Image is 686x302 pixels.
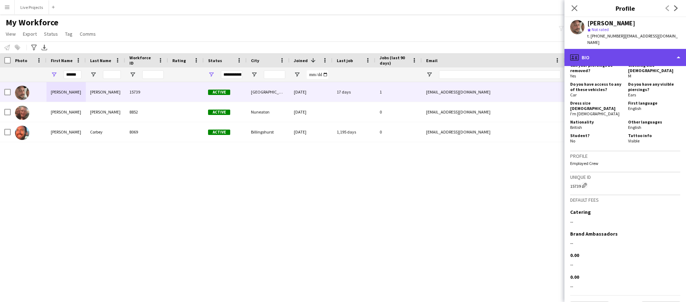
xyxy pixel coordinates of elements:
[426,58,438,63] span: Email
[125,102,168,122] div: 8852
[264,70,285,79] input: City Filter Input
[90,71,97,78] button: Open Filter Menu
[628,106,641,111] span: English
[337,58,353,63] span: Last job
[570,252,579,258] h3: 0.00
[294,58,308,63] span: Joined
[628,138,640,144] span: Visible
[307,70,328,79] input: Joined Filter Input
[142,70,164,79] input: Workforce ID Filter Input
[570,119,622,125] h5: Nationality
[332,82,375,102] div: 17 days
[44,31,58,37] span: Status
[290,82,332,102] div: [DATE]
[439,70,561,79] input: Email Filter Input
[570,231,618,237] h3: Brand Ambassadors
[208,90,230,95] span: Active
[172,58,186,63] span: Rating
[570,197,680,203] h3: Default fees
[51,58,73,63] span: First Name
[570,182,680,189] div: 15739
[332,122,375,142] div: 1,195 days
[15,86,29,100] img: Stuart Dean
[64,70,82,79] input: First Name Filter Input
[375,122,422,142] div: 0
[628,100,680,106] h5: First language
[422,82,565,102] div: [EMAIL_ADDRESS][DOMAIN_NAME]
[290,102,332,122] div: [DATE]
[6,31,16,37] span: View
[15,126,29,140] img: Stuart Corbey
[65,31,73,37] span: Tag
[628,92,636,97] span: Ears
[20,29,40,39] a: Export
[208,71,214,78] button: Open Filter Menu
[80,31,96,37] span: Comms
[125,82,168,102] div: 15739
[208,58,222,63] span: Status
[570,125,582,130] span: British
[23,31,37,37] span: Export
[129,55,155,66] span: Workforce ID
[375,82,422,102] div: 1
[86,82,125,102] div: [PERSON_NAME]
[51,71,57,78] button: Open Filter Menu
[570,261,680,268] div: --
[570,283,680,290] div: --
[103,70,121,79] input: Last Name Filter Input
[570,73,576,79] span: Yes
[628,62,680,73] h5: Clothing size [DEMOGRAPHIC_DATA]
[380,55,409,66] span: Jobs (last 90 days)
[208,110,230,115] span: Active
[15,0,49,14] button: Live Projects
[422,102,565,122] div: [EMAIL_ADDRESS][DOMAIN_NAME]
[570,81,622,92] h5: Do you have access to any of these vehicles?
[77,29,99,39] a: Comms
[129,71,136,78] button: Open Filter Menu
[570,161,680,166] p: Employed Crew
[41,29,61,39] a: Status
[86,122,125,142] div: Corbey
[62,29,75,39] a: Tag
[570,240,680,246] div: --
[587,33,678,45] span: | [EMAIL_ADDRESS][DOMAIN_NAME]
[570,218,680,225] div: --
[294,71,300,78] button: Open Filter Menu
[247,82,290,102] div: [GEOGRAPHIC_DATA]
[15,58,27,63] span: Photo
[570,111,620,116] span: I'm [DEMOGRAPHIC_DATA]
[6,17,58,28] span: My Workforce
[3,29,19,39] a: View
[125,122,168,142] div: 8069
[46,122,86,142] div: [PERSON_NAME]
[208,130,230,135] span: Active
[422,122,565,142] div: [EMAIL_ADDRESS][DOMAIN_NAME]
[247,122,290,142] div: Billingshurst
[564,49,686,66] div: Bio
[570,133,622,138] h5: Student?
[426,71,433,78] button: Open Filter Menu
[375,102,422,122] div: 0
[628,81,680,92] h5: Do you have any visible piercings?
[628,73,631,79] span: M
[570,62,622,73] h5: Can your piercings be removed?
[592,27,609,32] span: Not rated
[46,102,86,122] div: [PERSON_NAME]
[628,133,680,138] h5: Tattoo info
[90,58,111,63] span: Last Name
[30,43,38,52] app-action-btn: Advanced filters
[570,92,577,97] span: Car
[570,209,591,215] h3: Catering
[251,71,257,78] button: Open Filter Menu
[570,174,680,180] h3: Unique ID
[247,102,290,122] div: Nuneaton
[15,106,29,120] img: Stuart Campbell
[564,4,686,13] h3: Profile
[86,102,125,122] div: [PERSON_NAME]
[587,20,635,26] div: [PERSON_NAME]
[40,43,49,52] app-action-btn: Export XLSX
[46,82,86,102] div: [PERSON_NAME]
[570,100,622,111] h5: Dress size [DEMOGRAPHIC_DATA]
[570,138,575,144] span: No
[628,125,641,130] span: English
